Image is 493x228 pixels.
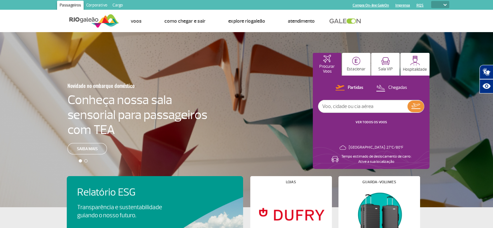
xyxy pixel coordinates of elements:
[417,3,424,7] a: RQS
[286,180,296,184] h4: Lojas
[288,18,315,24] a: Atendimento
[354,120,389,125] button: VER TODOS OS VOOS
[362,180,396,184] h4: Guarda-volumes
[348,85,363,91] p: Partidas
[313,53,341,76] button: Procurar Voos
[67,79,176,92] h3: Novidade no embarque doméstico
[479,65,493,93] div: Plugin de acessibilidade da Hand Talk.
[388,85,407,91] p: Chegadas
[316,64,338,74] p: Procurar Voos
[341,154,411,164] p: Tempo estimado de deslocamento de carro: Ative a sua localização
[352,57,360,65] img: carParkingHome.svg
[77,186,180,198] h4: Relatório ESG
[479,65,493,79] button: Abrir tradutor de língua de sinais.
[347,67,366,72] p: Estacionar
[334,84,365,92] button: Partidas
[349,145,403,150] p: [GEOGRAPHIC_DATA]: 27°C/80°F
[378,67,393,72] p: Sala VIP
[228,18,265,24] a: Explore RIOgaleão
[84,1,110,11] a: Corporativo
[164,18,205,24] a: Como chegar e sair
[57,1,84,11] a: Passageiros
[323,55,331,63] img: airplaneHomeActive.svg
[67,92,207,137] h4: Conheça nossa sala sensorial para passageiros com TEA
[318,100,407,113] input: Voo, cidade ou cia aérea
[356,120,387,124] a: VER TODOS OS VOOS
[77,203,169,220] p: Transparência e sustentabilidade guiando o nosso futuro.
[403,67,427,72] p: Hospitalidade
[353,3,389,7] a: Compra On-line GaleOn
[77,186,233,220] a: Relatório ESGTransparência e sustentabilidade guiando o nosso futuro.
[395,3,410,7] a: Imprensa
[374,84,409,92] button: Chegadas
[342,53,370,76] button: Estacionar
[67,143,107,154] a: Saiba mais
[371,53,400,76] button: Sala VIP
[131,18,142,24] a: Voos
[400,53,429,76] button: Hospitalidade
[110,1,125,11] a: Cargo
[410,55,420,66] img: hospitality.svg
[479,79,493,93] button: Abrir recursos assistivos.
[381,57,390,65] img: vipRoom.svg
